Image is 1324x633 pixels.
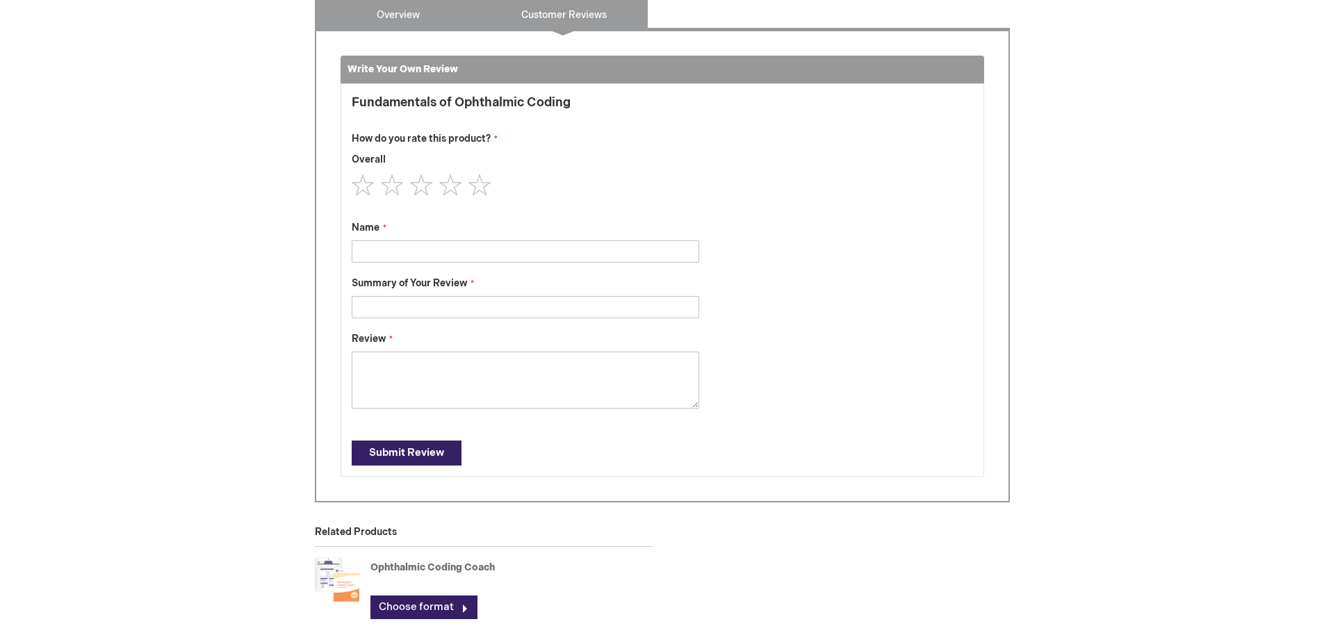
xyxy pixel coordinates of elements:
[370,595,477,619] a: Choose format
[352,333,386,345] span: Review
[370,561,495,573] a: Ophthalmic Coding Coach
[348,63,458,75] strong: Write Your Own Review
[369,446,444,459] span: Submit Review
[352,441,461,466] button: Submit Review
[352,94,699,110] strong: Fundamentals of Ophthalmic Coding
[315,552,359,607] img: Ophthalmic Coding Coach
[352,133,491,145] span: How do you rate this product?
[352,154,386,165] span: Overall
[352,277,467,289] span: Summary of Your Review
[315,526,397,538] strong: Related Products
[352,222,379,233] span: Name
